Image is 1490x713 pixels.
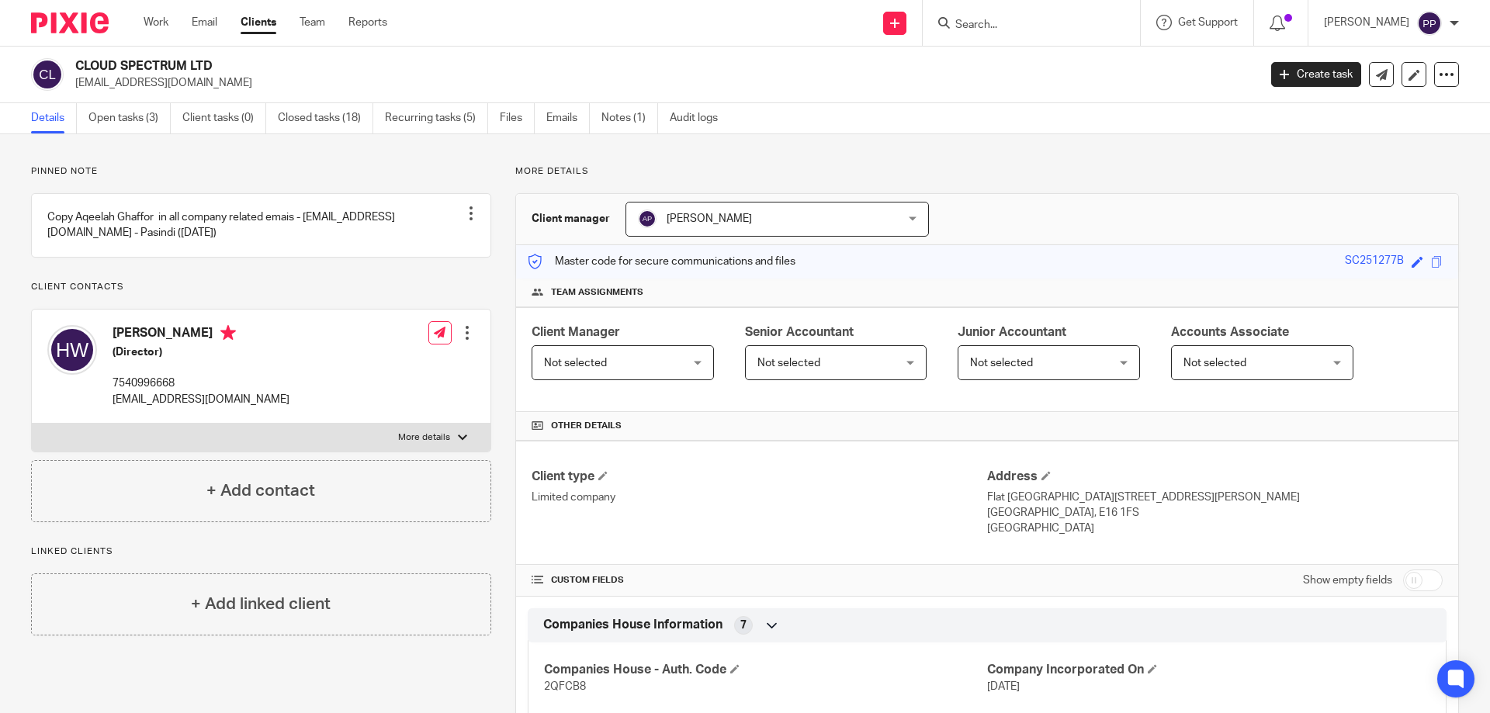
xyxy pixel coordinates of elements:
span: Not selected [757,358,820,369]
p: [GEOGRAPHIC_DATA], E16 1FS [987,505,1443,521]
h4: Companies House - Auth. Code [544,662,987,678]
div: SC251277B [1345,253,1404,271]
a: Emails [546,103,590,133]
a: Recurring tasks (5) [385,103,488,133]
h4: + Add linked client [191,592,331,616]
span: Not selected [544,358,607,369]
span: Companies House Information [543,617,722,633]
a: Client tasks (0) [182,103,266,133]
p: Client contacts [31,281,491,293]
img: svg%3E [31,58,64,91]
h2: CLOUD SPECTRUM LTD [75,58,1014,74]
span: [DATE] [987,681,1020,692]
h4: Company Incorporated On [987,662,1430,678]
a: Team [300,15,325,30]
a: Clients [241,15,276,30]
p: [PERSON_NAME] [1324,15,1409,30]
span: 7 [740,618,747,633]
span: Not selected [970,358,1033,369]
p: Limited company [532,490,987,505]
h4: + Add contact [206,479,315,503]
a: Email [192,15,217,30]
img: svg%3E [1417,11,1442,36]
h4: [PERSON_NAME] [113,325,289,344]
a: Closed tasks (18) [278,103,373,133]
img: Pixie [31,12,109,33]
h4: CUSTOM FIELDS [532,574,987,587]
span: Accounts Associate [1171,326,1289,338]
p: Flat [GEOGRAPHIC_DATA][STREET_ADDRESS][PERSON_NAME] [987,490,1443,505]
a: Open tasks (3) [88,103,171,133]
h4: Address [987,469,1443,485]
h3: Client manager [532,211,610,227]
p: Master code for secure communications and files [528,254,795,269]
p: 7540996668 [113,376,289,391]
a: Work [144,15,168,30]
i: Primary [220,325,236,341]
a: Audit logs [670,103,729,133]
input: Search [954,19,1093,33]
span: Get Support [1178,17,1238,28]
span: Senior Accountant [745,326,854,338]
h5: (Director) [113,344,289,360]
p: More details [515,165,1459,178]
img: svg%3E [638,209,657,228]
a: Details [31,103,77,133]
a: Notes (1) [601,103,658,133]
span: Team assignments [551,286,643,299]
img: svg%3E [47,325,97,375]
span: Junior Accountant [958,326,1066,338]
label: Show empty fields [1303,573,1392,588]
p: [EMAIL_ADDRESS][DOMAIN_NAME] [75,75,1248,91]
p: [EMAIL_ADDRESS][DOMAIN_NAME] [113,392,289,407]
p: More details [398,431,450,444]
p: Pinned note [31,165,491,178]
a: Create task [1271,62,1361,87]
a: Files [500,103,535,133]
span: Client Manager [532,326,620,338]
span: 2QFCB8 [544,681,586,692]
h4: Client type [532,469,987,485]
span: [PERSON_NAME] [667,213,752,224]
p: [GEOGRAPHIC_DATA] [987,521,1443,536]
span: Not selected [1183,358,1246,369]
p: Linked clients [31,545,491,558]
a: Reports [348,15,387,30]
span: Other details [551,420,622,432]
